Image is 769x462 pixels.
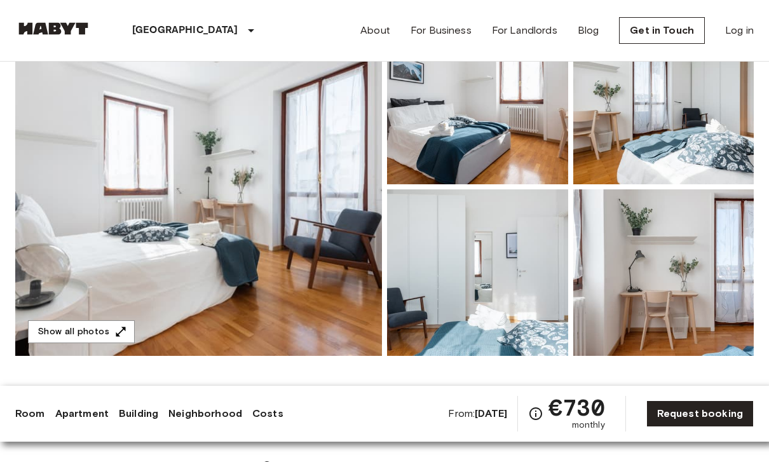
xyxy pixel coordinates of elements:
[411,23,472,38] a: For Business
[55,406,109,421] a: Apartment
[15,18,382,356] img: Marketing picture of unit IT-14-055-006-02H
[528,406,543,421] svg: Check cost overview for full price breakdown. Please note that discounts apply to new joiners onl...
[252,406,283,421] a: Costs
[619,17,705,44] a: Get in Touch
[548,396,605,419] span: €730
[119,406,158,421] a: Building
[573,18,754,184] img: Picture of unit IT-14-055-006-02H
[448,407,507,421] span: From:
[132,23,238,38] p: [GEOGRAPHIC_DATA]
[725,23,754,38] a: Log in
[168,406,242,421] a: Neighborhood
[492,23,557,38] a: For Landlords
[578,23,599,38] a: Blog
[646,400,754,427] a: Request booking
[573,189,754,356] img: Picture of unit IT-14-055-006-02H
[15,22,92,35] img: Habyt
[15,406,45,421] a: Room
[387,189,568,356] img: Picture of unit IT-14-055-006-02H
[475,407,507,419] b: [DATE]
[387,18,568,184] img: Picture of unit IT-14-055-006-02H
[572,419,605,431] span: monthly
[360,23,390,38] a: About
[28,320,135,344] button: Show all photos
